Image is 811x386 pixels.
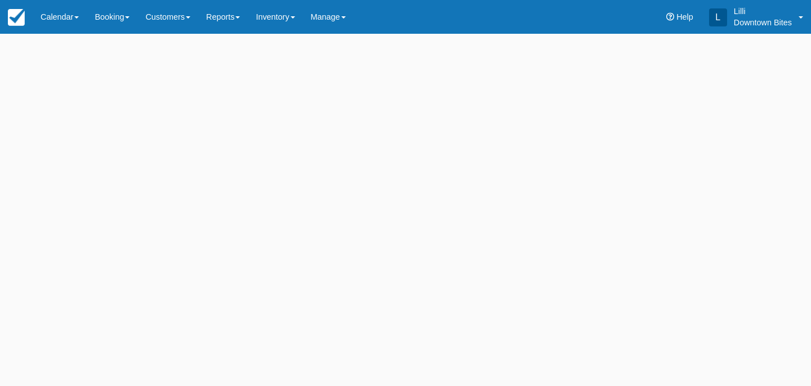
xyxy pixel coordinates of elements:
[734,6,792,17] p: Lilli
[666,13,674,21] i: Help
[8,9,25,26] img: checkfront-main-nav-mini-logo.png
[676,12,693,21] span: Help
[709,8,727,26] div: L
[734,17,792,28] p: Downtown Bites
